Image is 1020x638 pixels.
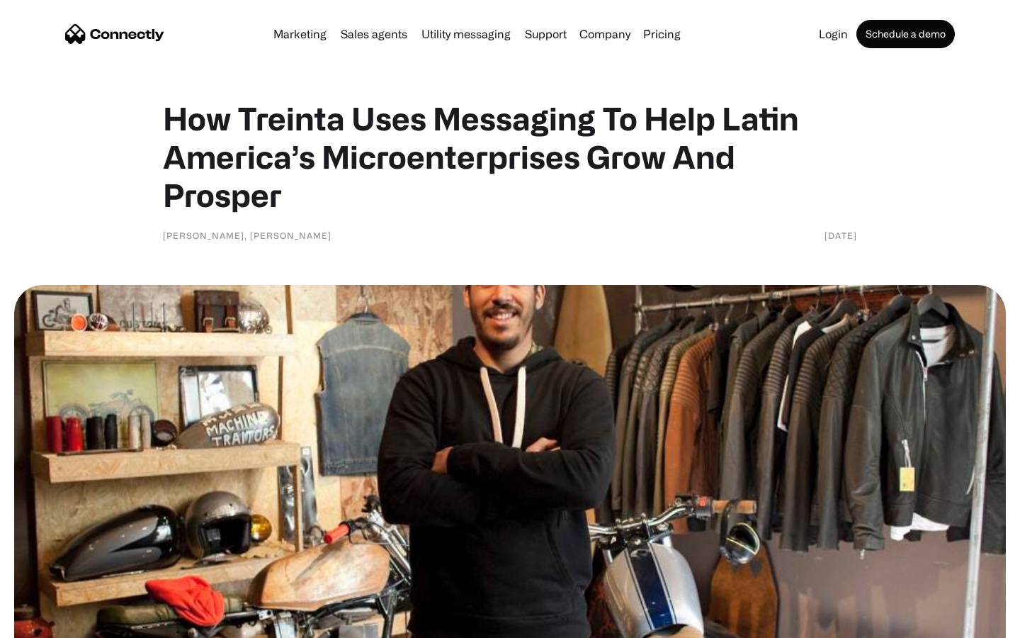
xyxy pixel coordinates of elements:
div: [PERSON_NAME], [PERSON_NAME] [163,228,331,242]
a: Sales agents [335,28,413,40]
div: Company [579,24,630,44]
div: [DATE] [824,228,857,242]
a: Support [519,28,572,40]
a: Utility messaging [416,28,516,40]
a: Marketing [268,28,332,40]
a: Login [813,28,854,40]
a: Schedule a demo [856,20,955,48]
a: Pricing [637,28,686,40]
aside: Language selected: English [14,613,85,633]
ul: Language list [28,613,85,633]
h1: How Treinta Uses Messaging To Help Latin America’s Microenterprises Grow And Prosper [163,99,857,214]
